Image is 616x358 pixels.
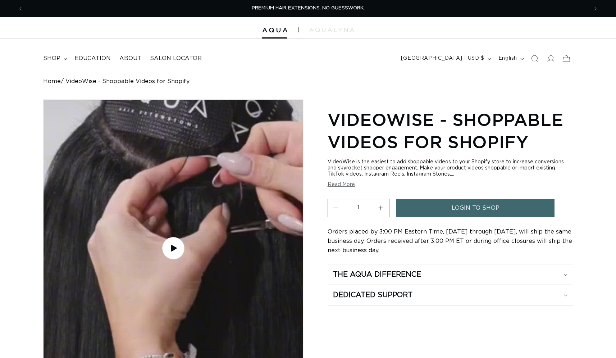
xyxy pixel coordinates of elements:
summary: Search [527,51,543,67]
summary: Dedicated Support [328,285,573,305]
img: Aqua Hair Extensions [262,28,287,33]
span: Education [74,55,111,62]
span: English [498,55,517,62]
span: shop [43,55,60,62]
a: Education [70,50,115,67]
button: Next announcement [588,2,603,15]
span: login to shop [452,199,499,217]
img: aqualyna.com [309,28,354,32]
a: login to shop [396,199,555,217]
div: VideoWise is the easiest to add shoppable videos to your Shopify store to increase conversions an... [328,159,573,177]
button: [GEOGRAPHIC_DATA] | USD $ [397,52,494,65]
button: Previous announcement [13,2,28,15]
h1: VideoWise - Shoppable Videos for Shopify [328,108,573,153]
span: About [119,55,141,62]
summary: The Aqua Difference [328,264,573,285]
button: Read More [328,182,355,188]
a: Salon Locator [146,50,206,67]
a: Home [43,78,61,85]
a: About [115,50,146,67]
summary: shop [39,50,70,67]
h2: Dedicated Support [333,290,412,300]
span: PREMIUM HAIR EXTENSIONS. NO GUESSWORK. [252,6,365,10]
span: Orders placed by 3:00 PM Eastern Time, [DATE] through [DATE], will ship the same business day. Or... [328,229,572,253]
span: Salon Locator [150,55,202,62]
button: English [494,52,527,65]
span: [GEOGRAPHIC_DATA] | USD $ [401,55,484,62]
h2: The Aqua Difference [333,270,421,279]
nav: breadcrumbs [43,78,573,85]
span: VideoWise - Shoppable Videos for Shopify [65,78,190,85]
